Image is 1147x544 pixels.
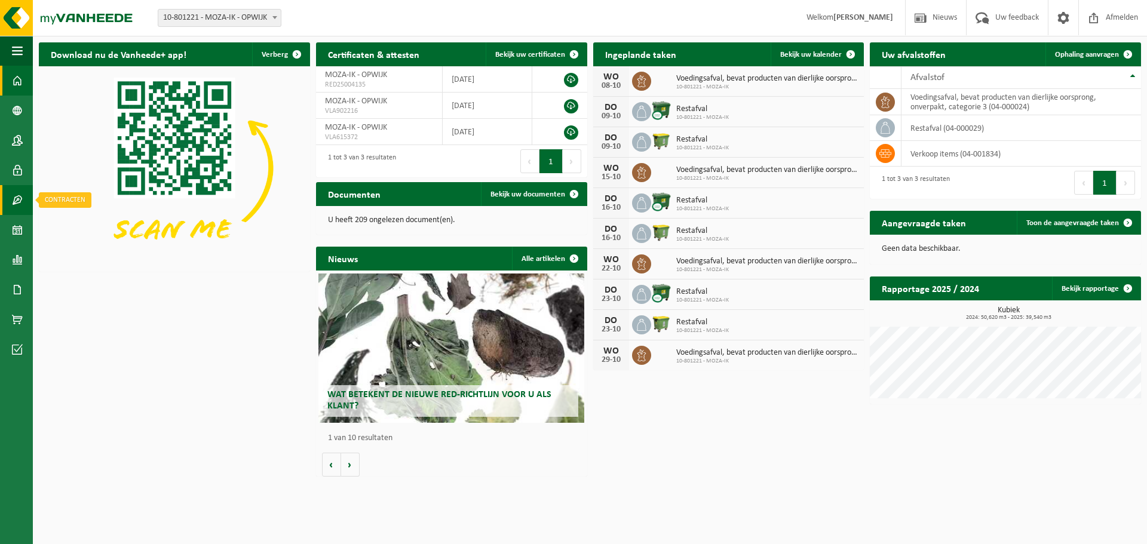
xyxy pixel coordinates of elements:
span: 2024: 50,620 m3 - 2025: 39,540 m3 [876,315,1141,321]
h2: Ingeplande taken [593,42,688,66]
span: RED25004135 [325,80,433,90]
span: Bekijk uw kalender [780,51,842,59]
div: 16-10 [599,234,623,242]
button: 1 [539,149,563,173]
div: DO [599,285,623,295]
span: Wat betekent de nieuwe RED-richtlijn voor u als klant? [327,390,551,411]
button: Volgende [341,453,360,477]
img: WB-1100-CU [651,283,671,303]
button: Previous [520,149,539,173]
div: WO [599,164,623,173]
span: Restafval [676,196,729,205]
span: Afvalstof [910,73,944,82]
td: voedingsafval, bevat producten van dierlijke oorsprong, onverpakt, categorie 3 (04-000024) [901,89,1141,115]
span: Ophaling aanvragen [1055,51,1119,59]
div: 22-10 [599,265,623,273]
td: [DATE] [443,66,532,93]
span: Restafval [676,135,729,145]
button: Next [563,149,581,173]
div: 1 tot 3 van 3 resultaten [322,148,396,174]
span: Verberg [262,51,288,59]
button: 1 [1093,171,1117,195]
div: 08-10 [599,82,623,90]
div: 15-10 [599,173,623,182]
div: 09-10 [599,143,623,151]
h2: Download nu de Vanheede+ app! [39,42,198,66]
div: DO [599,133,623,143]
div: WO [599,255,623,265]
span: Toon de aangevraagde taken [1026,219,1119,227]
a: Alle artikelen [512,247,586,271]
span: 10-801221 - MOZA-IK [676,266,858,273]
a: Bekijk uw kalender [771,42,863,66]
span: 10-801221 - MOZA-IK [676,205,729,213]
div: 29-10 [599,356,623,364]
div: DO [599,194,623,204]
span: 10-801221 - MOZA-IK [676,297,729,304]
strong: [PERSON_NAME] [833,13,893,22]
a: Ophaling aanvragen [1045,42,1140,66]
a: Bekijk uw certificaten [486,42,586,66]
button: Vorige [322,453,341,477]
span: 10-801221 - MOZA-IK [676,358,858,365]
a: Bekijk uw documenten [481,182,586,206]
td: [DATE] [443,119,532,145]
span: Bekijk uw documenten [490,190,565,198]
span: 10-801221 - MOZA-IK - OPWIJK [158,10,281,26]
td: verkoop items (04-001834) [901,141,1141,167]
span: Restafval [676,226,729,236]
span: Voedingsafval, bevat producten van dierlijke oorsprong, onverpakt, categorie 3 [676,74,858,84]
p: U heeft 209 ongelezen document(en). [328,216,575,225]
div: DO [599,225,623,234]
div: 23-10 [599,295,623,303]
div: WO [599,72,623,82]
h2: Aangevraagde taken [870,211,978,234]
a: Wat betekent de nieuwe RED-richtlijn voor u als klant? [318,273,584,423]
h2: Documenten [316,182,392,205]
img: WB-1100-HPE-GN-50 [651,222,671,242]
h2: Uw afvalstoffen [870,42,958,66]
span: VLA902216 [325,106,433,116]
img: Download de VHEPlus App [39,66,310,269]
span: 10-801221 - MOZA-IK [676,175,858,182]
div: 09-10 [599,112,623,121]
h2: Nieuws [316,247,370,270]
span: 10-801221 - MOZA-IK - OPWIJK [158,9,281,27]
button: Verberg [252,42,309,66]
a: Bekijk rapportage [1052,276,1140,300]
h2: Certificaten & attesten [316,42,431,66]
span: VLA615372 [325,133,433,142]
p: 1 van 10 resultaten [328,434,581,442]
img: WB-1100-HPE-GN-50 [651,131,671,151]
span: 10-801221 - MOZA-IK [676,145,729,152]
div: WO [599,346,623,356]
td: [DATE] [443,93,532,119]
span: MOZA-IK - OPWIJK [325,70,387,79]
a: Toon de aangevraagde taken [1017,211,1140,235]
span: Voedingsafval, bevat producten van dierlijke oorsprong, onverpakt, categorie 3 [676,348,858,358]
button: Previous [1074,171,1093,195]
span: Bekijk uw certificaten [495,51,565,59]
span: MOZA-IK - OPWIJK [325,123,387,132]
button: Next [1117,171,1135,195]
img: WB-1100-CU [651,100,671,121]
span: MOZA-IK - OPWIJK [325,97,387,106]
span: Voedingsafval, bevat producten van dierlijke oorsprong, onverpakt, categorie 3 [676,165,858,175]
h2: Rapportage 2025 / 2024 [870,276,991,300]
span: Restafval [676,287,729,297]
span: 10-801221 - MOZA-IK [676,327,729,334]
span: 10-801221 - MOZA-IK [676,114,729,121]
div: 1 tot 3 van 3 resultaten [876,170,950,196]
div: 23-10 [599,325,623,334]
div: DO [599,316,623,325]
span: Restafval [676,105,729,114]
img: WB-1100-HPE-GN-50 [651,314,671,334]
span: Restafval [676,318,729,327]
h3: Kubiek [876,306,1141,321]
span: Voedingsafval, bevat producten van dierlijke oorsprong, onverpakt, categorie 3 [676,257,858,266]
div: DO [599,103,623,112]
p: Geen data beschikbaar. [882,245,1129,253]
div: 16-10 [599,204,623,212]
span: 10-801221 - MOZA-IK [676,84,858,91]
span: 10-801221 - MOZA-IK [676,236,729,243]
